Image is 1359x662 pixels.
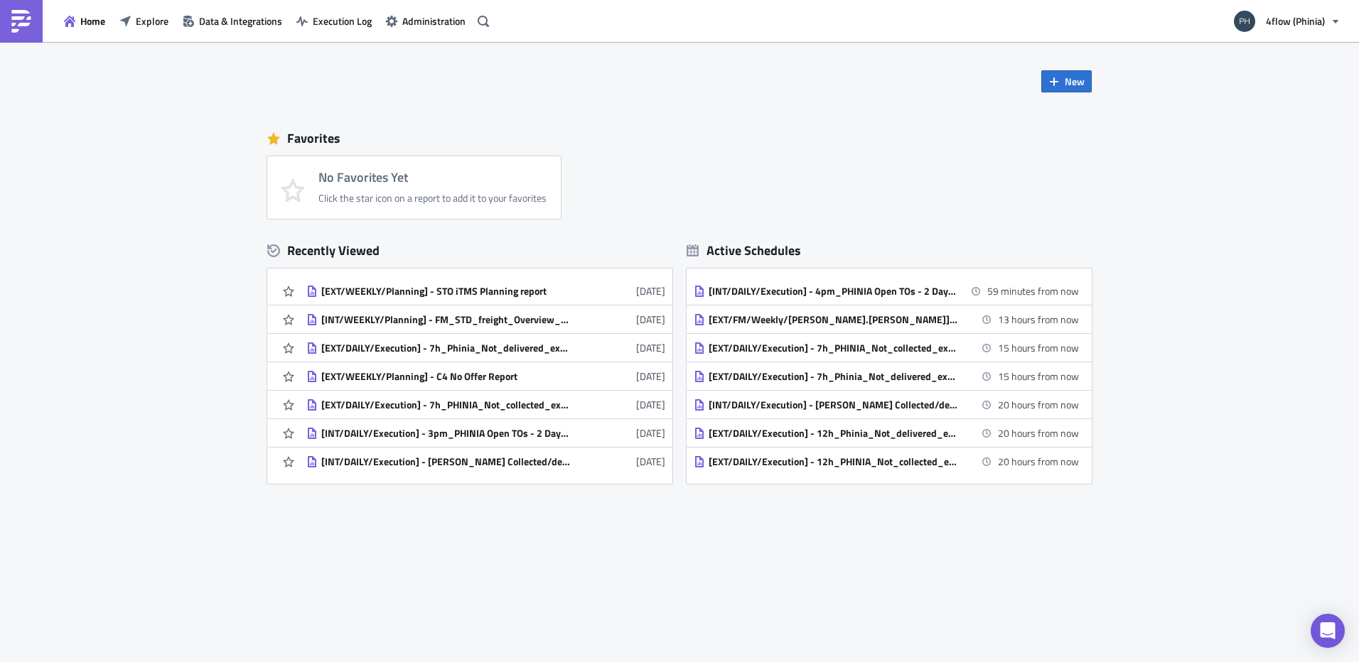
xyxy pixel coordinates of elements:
div: Open Intercom Messenger [1311,614,1345,648]
time: 2025-07-15T15:00:49Z [636,312,665,327]
button: Explore [112,10,176,32]
a: [INT/DAILY/Execution] - 3pm_PHINIA Open TOs - 2 Days check[DATE] [306,419,665,447]
span: 4flow (Phinia) [1266,13,1325,28]
time: 2025-09-03 05:00 [998,312,1079,327]
div: [EXT/WEEKLY/Planning] - STO iTMS Planning report [321,285,570,298]
div: [EXT/DAILY/Execution] - 12h_PHINIA_Not_collected_external sending to carrier [709,455,957,468]
div: [INT/DAILY/Execution] - 3pm_PHINIA Open TOs - 2 Days check [321,427,570,440]
div: [EXT/DAILY/Execution] - 7h_Phinia_Not_delivered_external sending to carrier [709,370,957,383]
time: 2025-06-13T13:33:01Z [636,454,665,469]
a: [INT/DAILY/Execution] - [PERSON_NAME] Collected/delivered[DATE] [306,447,665,475]
h4: No Favorites Yet [318,170,547,185]
span: Data & Integrations [199,13,282,28]
div: Active Schedules [687,242,801,259]
a: [INT/WEEKLY/Planning] - FM_STD_freight_Overview_external sending to plants_FGIL[DATE] [306,305,665,333]
span: Explore [136,13,168,28]
div: [INT/DAILY/Execution] - 4pm_PHINIA Open TOs - 2 Days check [709,285,957,298]
button: Administration [379,10,473,32]
time: 2025-09-02 16:30 [987,283,1079,298]
time: 2025-06-20T06:48:41Z [636,340,665,355]
div: [EXT/DAILY/Execution] - 7h_PHINIA_Not_collected_external sending to carrier [709,342,957,354]
div: [EXT/DAILY/Execution] - 7h_Phinia_Not_delivered_external sending to carrier [321,342,570,354]
div: [EXT/WEEKLY/Planning] - C4 No Offer Report [321,370,570,383]
button: Data & Integrations [176,10,289,32]
a: [EXT/FM/Weekly/[PERSON_NAME].[PERSON_NAME]] - PHINIA - Old shipments with no billing run13 hours ... [694,305,1079,333]
time: 2025-08-22T11:46:26Z [636,283,665,298]
a: [INT/DAILY/Execution] - 4pm_PHINIA Open TOs - 2 Days check59 minutes from now [694,277,1079,305]
time: 2025-09-03 12:00 [998,397,1079,412]
img: Avatar [1232,9,1257,33]
div: [EXT/FM/Weekly/[PERSON_NAME].[PERSON_NAME]] - PHINIA - Old shipments with no billing run [709,313,957,326]
time: 2025-06-16T14:14:38Z [636,369,665,384]
time: 2025-09-03 12:00 [998,454,1079,469]
time: 2025-09-03 07:00 [998,369,1079,384]
a: [EXT/WEEKLY/Planning] - C4 No Offer Report[DATE] [306,362,665,390]
a: [EXT/DAILY/Execution] - 7h_Phinia_Not_delivered_external sending to carrier[DATE] [306,334,665,362]
div: [INT/DAILY/Execution] - [PERSON_NAME] Collected/delivered [709,398,957,411]
time: 2025-06-16T14:14:12Z [636,397,665,412]
div: [INT/DAILY/Execution] - [PERSON_NAME] Collected/delivered [321,455,570,468]
a: [EXT/WEEKLY/Planning] - STO iTMS Planning report[DATE] [306,277,665,305]
button: 4flow (Phinia) [1225,6,1348,37]
a: [EXT/DAILY/Execution] - 12h_PHINIA_Not_collected_external sending to carrier20 hours from now [694,447,1079,475]
time: 2025-09-03 07:00 [998,340,1079,355]
a: [EXT/DAILY/Execution] - 12h_Phinia_Not_delivered_external sending to carrier20 hours from now [694,419,1079,447]
div: Recently Viewed [267,240,672,261]
button: New [1041,70,1092,92]
div: [INT/WEEKLY/Planning] - FM_STD_freight_Overview_external sending to plants_FGIL [321,313,570,326]
div: Click the star icon on a report to add it to your favorites [318,192,547,205]
div: [EXT/DAILY/Execution] - 12h_Phinia_Not_delivered_external sending to carrier [709,427,957,440]
span: Home [80,13,105,28]
div: [EXT/DAILY/Execution] - 7h_PHINIA_Not_collected_external sending to carrier [321,398,570,411]
span: New [1065,74,1085,89]
a: [EXT/DAILY/Execution] - 7h_PHINIA_Not_collected_external sending to carrier[DATE] [306,391,665,418]
img: PushMetrics [10,10,33,33]
button: Home [57,10,112,32]
a: [EXT/DAILY/Execution] - 7h_PHINIA_Not_collected_external sending to carrier15 hours from now [694,334,1079,362]
time: 2025-09-03 12:00 [998,425,1079,440]
button: Execution Log [289,10,379,32]
a: [EXT/DAILY/Execution] - 7h_Phinia_Not_delivered_external sending to carrier15 hours from now [694,362,1079,390]
a: [INT/DAILY/Execution] - [PERSON_NAME] Collected/delivered20 hours from now [694,391,1079,418]
span: Administration [402,13,466,28]
span: Execution Log [313,13,372,28]
div: Favorites [267,128,1092,149]
time: 2025-06-13T13:33:09Z [636,425,665,440]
